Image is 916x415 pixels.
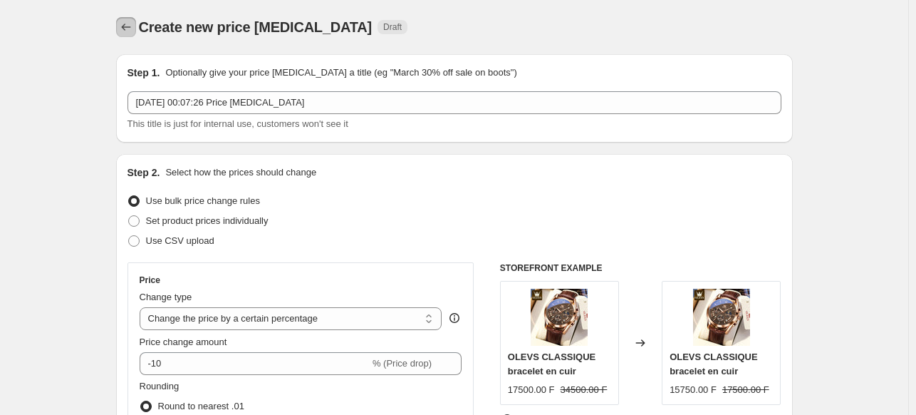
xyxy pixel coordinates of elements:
span: Use bulk price change rules [146,195,260,206]
strike: 17500.00 F [722,383,769,397]
h2: Step 2. [127,165,160,180]
h6: STOREFRONT EXAMPLE [500,262,781,274]
span: Change type [140,292,192,302]
input: 30% off holiday sale [127,91,781,114]
h3: Price [140,275,160,286]
button: Price change jobs [116,17,136,37]
span: Round to nearest .01 [158,401,244,411]
span: Draft [383,21,402,33]
span: Create new price [MEDICAL_DATA] [139,19,373,35]
img: 4_80x.jpg [531,289,588,346]
img: 4_80x.jpg [693,289,750,346]
span: % (Price drop) [373,358,432,369]
p: Optionally give your price [MEDICAL_DATA] a title (eg "March 30% off sale on boots") [165,66,516,80]
h2: Step 1. [127,66,160,80]
span: Price change amount [140,337,227,347]
input: -15 [140,352,370,375]
span: This title is just for internal use, customers won't see it [127,118,348,129]
div: help [447,311,462,325]
span: OLEVS CLASSIQUE bracelet en cuir [670,352,758,376]
div: 17500.00 F [508,383,555,397]
span: OLEVS CLASSIQUE bracelet en cuir [508,352,596,376]
div: 15750.00 F [670,383,717,397]
span: Set product prices individually [146,215,269,226]
p: Select how the prices should change [165,165,316,180]
span: Rounding [140,381,179,391]
strike: 34500.00 F [561,383,608,397]
span: Use CSV upload [146,235,214,246]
